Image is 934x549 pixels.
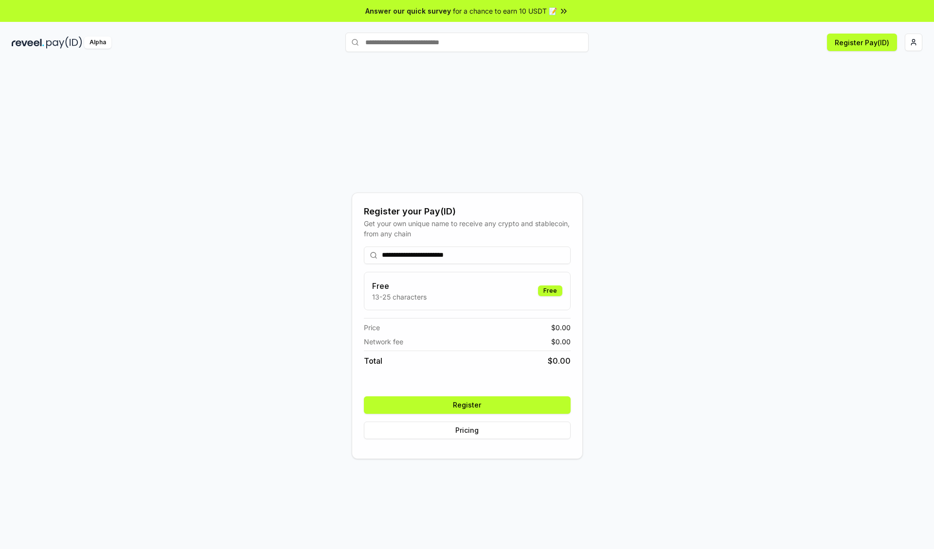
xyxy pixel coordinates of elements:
[364,355,382,367] span: Total
[364,218,571,239] div: Get your own unique name to receive any crypto and stablecoin, from any chain
[827,34,897,51] button: Register Pay(ID)
[46,36,82,49] img: pay_id
[364,205,571,218] div: Register your Pay(ID)
[551,322,571,333] span: $ 0.00
[84,36,111,49] div: Alpha
[372,280,427,292] h3: Free
[538,285,562,296] div: Free
[364,322,380,333] span: Price
[365,6,451,16] span: Answer our quick survey
[12,36,44,49] img: reveel_dark
[364,422,571,439] button: Pricing
[364,396,571,414] button: Register
[453,6,557,16] span: for a chance to earn 10 USDT 📝
[548,355,571,367] span: $ 0.00
[364,336,403,347] span: Network fee
[372,292,427,302] p: 13-25 characters
[551,336,571,347] span: $ 0.00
